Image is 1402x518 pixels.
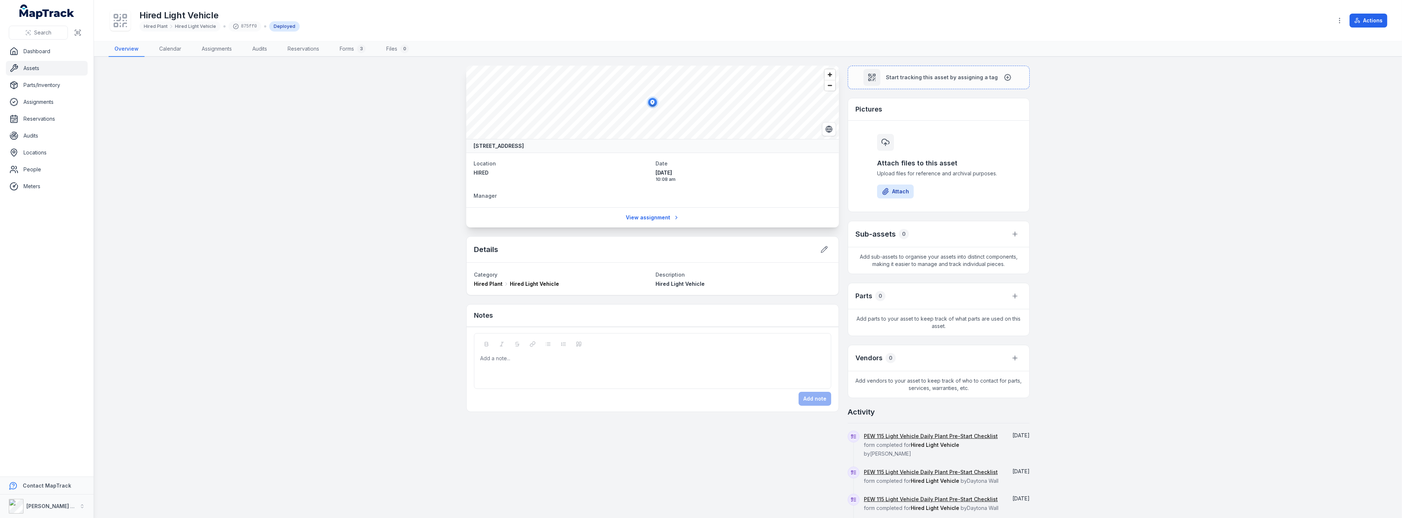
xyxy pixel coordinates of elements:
[144,23,168,29] span: Hired Plant
[357,44,366,53] div: 3
[474,169,650,176] a: HIRED
[6,128,88,143] a: Audits
[848,247,1029,274] span: Add sub-assets to organise your assets into distinct components, making it easier to manage and t...
[877,158,1000,168] h3: Attach files to this asset
[656,169,832,182] time: 9/12/2025, 10:08:21 AM
[6,61,88,76] a: Assets
[1012,432,1030,438] span: [DATE]
[6,179,88,194] a: Meters
[196,41,238,57] a: Assignments
[1012,495,1030,501] time: 9/12/2025, 10:58:38 AM
[656,169,832,176] span: [DATE]
[6,95,88,109] a: Assignments
[474,142,524,150] strong: [STREET_ADDRESS]
[864,496,998,511] span: form completed for by Daytona Wall
[825,69,835,80] button: Zoom in
[1350,14,1387,28] button: Actions
[886,353,896,363] div: 0
[899,229,909,239] div: 0
[26,503,87,509] strong: [PERSON_NAME] Group
[34,29,51,36] span: Search
[380,41,415,57] a: Files0
[855,229,896,239] h2: Sub-assets
[282,41,325,57] a: Reservations
[400,44,409,53] div: 0
[466,66,839,139] canvas: Map
[877,170,1000,177] span: Upload files for reference and archival purposes.
[510,280,559,288] span: Hired Light Vehicle
[911,478,959,484] span: Hired Light Vehicle
[334,41,372,57] a: Forms3
[848,407,875,417] h2: Activity
[6,112,88,126] a: Reservations
[269,21,300,32] div: Deployed
[474,310,493,321] h3: Notes
[474,280,503,288] span: Hired Plant
[864,469,998,484] span: form completed for by Daytona Wall
[175,23,216,29] span: Hired Light Vehicle
[1012,468,1030,474] span: [DATE]
[247,41,273,57] a: Audits
[474,160,496,167] span: Location
[474,244,498,255] h2: Details
[855,104,882,114] h3: Pictures
[656,160,668,167] span: Date
[23,482,71,489] strong: Contact MapTrack
[474,193,497,199] span: Manager
[474,169,489,176] span: HIRED
[656,176,832,182] span: 10:08 am
[848,309,1029,336] span: Add parts to your asset to keep track of what parts are used on this asset.
[1012,468,1030,474] time: 9/15/2025, 12:09:19 PM
[848,371,1029,398] span: Add vendors to your asset to keep track of who to contact for parts, services, warranties, etc.
[855,353,883,363] h3: Vendors
[656,281,705,287] span: Hired Light Vehicle
[911,505,959,511] span: Hired Light Vehicle
[825,80,835,91] button: Zoom out
[911,442,959,448] span: Hired Light Vehicle
[229,21,261,32] div: 875ff0
[864,433,998,440] a: PEW 115 Light Vehicle Daily Plant Pre-Start Checklist
[6,44,88,59] a: Dashboard
[9,26,68,40] button: Search
[886,74,998,81] span: Start tracking this asset by assigning a tag
[6,162,88,177] a: People
[875,291,886,301] div: 0
[19,4,74,19] a: MapTrack
[109,41,145,57] a: Overview
[621,211,684,225] a: View assignment
[153,41,187,57] a: Calendar
[848,66,1030,89] button: Start tracking this asset by assigning a tag
[864,468,998,476] a: PEW 115 Light Vehicle Daily Plant Pre-Start Checklist
[864,433,998,457] span: form completed for by [PERSON_NAME]
[822,122,836,136] button: Switch to Satellite View
[656,271,685,278] span: Description
[474,271,497,278] span: Category
[855,291,872,301] h3: Parts
[6,145,88,160] a: Locations
[1012,432,1030,438] time: 9/15/2025, 2:01:14 PM
[1012,495,1030,501] span: [DATE]
[6,78,88,92] a: Parts/Inventory
[877,185,914,198] button: Attach
[139,10,300,21] h1: Hired Light Vehicle
[864,496,998,503] a: PEW 115 Light Vehicle Daily Plant Pre-Start Checklist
